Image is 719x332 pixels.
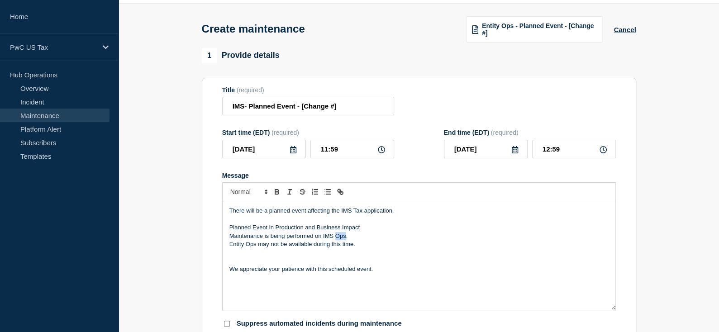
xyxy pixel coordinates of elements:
[310,140,394,158] input: HH:MM
[271,186,283,197] button: Toggle bold text
[222,172,616,179] div: Message
[309,186,321,197] button: Toggle ordered list
[202,48,217,63] span: 1
[491,129,519,136] span: (required)
[224,321,230,327] input: Suppress automated incidents during maintenance
[222,86,394,94] div: Title
[472,25,478,33] img: template icon
[229,223,609,232] p: Planned Event in Production and Business Impact
[202,23,305,35] h1: Create maintenance
[482,22,597,37] span: Entity Ops - Planned Event - [Change #]
[296,186,309,197] button: Toggle strikethrough text
[202,48,280,63] div: Provide details
[229,207,609,215] p: There will be a planned event affecting the IMS Tax application.
[532,140,616,158] input: HH:MM
[614,26,636,33] button: Cancel
[237,86,264,94] span: (required)
[226,186,271,197] span: Font size
[237,319,402,328] p: Suppress automated incidents during maintenance
[271,129,299,136] span: (required)
[222,129,394,136] div: Start time (EDT)
[229,265,609,273] p: We appreciate your patience with this scheduled event.
[223,201,615,310] div: Message
[229,240,609,248] p: Entity Ops may not be available during this time.
[229,232,609,240] p: Maintenance is being performed on IMS Ops.
[321,186,334,197] button: Toggle bulleted list
[222,140,306,158] input: YYYY-MM-DD
[444,129,616,136] div: End time (EDT)
[283,186,296,197] button: Toggle italic text
[222,97,394,115] input: Title
[444,140,528,158] input: YYYY-MM-DD
[10,43,97,51] p: PwC US Tax
[334,186,347,197] button: Toggle link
